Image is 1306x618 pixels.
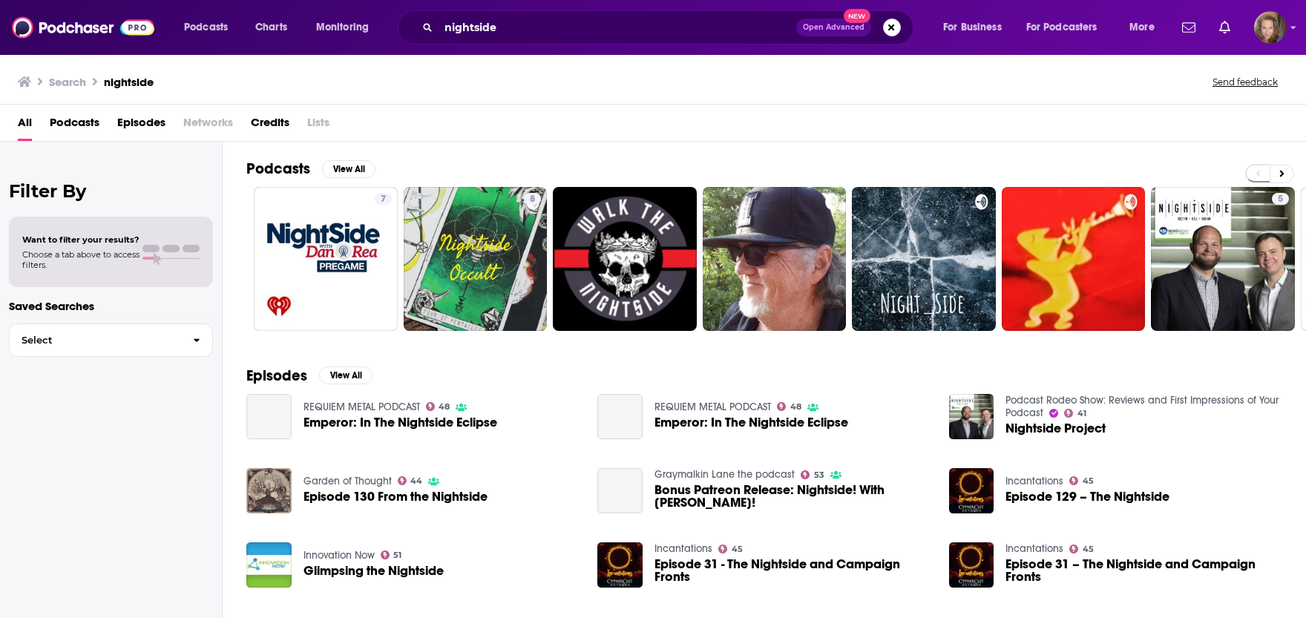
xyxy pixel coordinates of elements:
span: 51 [393,552,401,559]
span: 44 [410,478,422,484]
div: Search podcasts, credits, & more... [412,10,928,45]
a: Glimpsing the Nightside [303,565,444,577]
span: All [18,111,32,141]
a: REQUIEM METAL PODCAST [303,401,420,413]
img: Podchaser - Follow, Share and Rate Podcasts [12,13,154,42]
img: Episode 31 – The Nightside and Campaign Fronts [949,542,994,588]
span: 48 [439,404,450,410]
a: 41 [1064,409,1086,418]
span: Choose a tab above to access filters. [22,249,140,270]
a: 7 [254,187,398,331]
button: open menu [933,16,1020,39]
a: 48 [777,402,801,411]
h3: nightside [104,75,154,89]
a: Incantations [1005,542,1063,555]
span: 45 [732,546,743,553]
a: 53 [801,470,824,479]
a: 51 [381,550,402,559]
span: 8 [530,192,535,207]
span: Open Advanced [803,24,864,31]
img: Nightside Project [949,394,994,439]
button: open menu [174,16,247,39]
a: 7 [375,193,392,205]
a: Bonus Patreon Release: Nightside! With Ryan Cady! [597,468,643,513]
a: Show notifications dropdown [1213,15,1236,40]
img: Glimpsing the Nightside [246,542,292,588]
span: 48 [790,404,801,410]
span: Episode 129 – The Nightside [1005,490,1169,503]
a: Incantations [654,542,712,555]
span: 41 [1077,410,1086,417]
a: Credits [251,111,289,141]
a: Episode 31 – The Nightside and Campaign Fronts [1005,558,1282,583]
span: For Business [943,17,1002,38]
a: Podcasts [50,111,99,141]
a: Incantations [1005,475,1063,487]
span: Episode 130 From the Nightside [303,490,488,503]
a: Charts [246,16,296,39]
h2: Filter By [9,180,213,202]
a: 5 [1272,193,1289,205]
a: EpisodesView All [246,366,373,385]
span: More [1129,17,1155,38]
button: open menu [1017,16,1119,39]
a: Episodes [117,111,165,141]
span: Networks [183,111,233,141]
a: Innovation Now [303,549,375,562]
a: 45 [1069,476,1094,485]
img: User Profile [1254,11,1287,44]
p: Saved Searches [9,299,213,313]
button: Open AdvancedNew [796,19,871,36]
a: 45 [1069,545,1094,553]
a: Podcast Rodeo Show: Reviews and First Impressions of Your Podcast [1005,394,1279,419]
button: Select [9,323,213,357]
button: open menu [1119,16,1173,39]
a: Emperor: In The Nightside Eclipse [303,416,497,429]
span: 5 [1278,192,1283,207]
a: Nightside Project [1005,422,1106,435]
a: 8 [524,193,541,205]
span: 45 [1083,546,1094,553]
span: 53 [814,472,824,479]
img: Episode 130 From the Nightside [246,468,292,513]
span: Lists [307,111,329,141]
button: Show profile menu [1254,11,1287,44]
button: Send feedback [1208,76,1282,88]
button: open menu [306,16,388,39]
button: View All [319,366,373,384]
span: Want to filter your results? [22,234,140,245]
a: 8 [404,187,548,331]
a: 5 [1151,187,1295,331]
span: Bonus Patreon Release: Nightside! With [PERSON_NAME]! [654,484,931,509]
a: 45 [718,545,743,553]
span: 7 [381,192,386,207]
a: Emperor: In The Nightside Eclipse [654,416,848,429]
a: Graymalkin Lane the podcast [654,468,795,481]
span: Charts [255,17,287,38]
span: Monitoring [316,17,369,38]
a: Episode 31 - The Nightside and Campaign Fronts [654,558,931,583]
span: Logged in as smcclure267 [1254,11,1287,44]
a: PodcastsView All [246,160,375,178]
a: Emperor: In The Nightside Eclipse [246,394,292,439]
img: Episode 31 - The Nightside and Campaign Fronts [597,542,643,588]
h3: Search [49,75,86,89]
a: Emperor: In The Nightside Eclipse [597,394,643,439]
a: REQUIEM METAL PODCAST [654,401,771,413]
a: Bonus Patreon Release: Nightside! With Ryan Cady! [654,484,931,509]
img: Episode 129 – The Nightside [949,468,994,513]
